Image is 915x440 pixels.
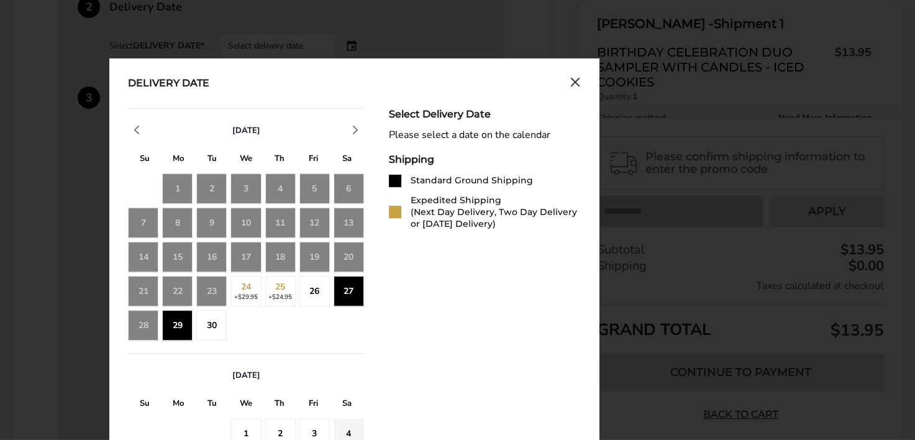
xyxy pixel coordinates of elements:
[570,77,580,91] button: Close calendar
[389,108,580,120] div: Select Delivery Date
[263,395,296,415] div: T
[411,195,580,230] div: Expedited Shipping (Next Day Delivery, Two Day Delivery or [DATE] Delivery)
[128,150,162,170] div: S
[227,370,265,381] button: [DATE]
[330,395,364,415] div: S
[263,150,296,170] div: T
[128,395,162,415] div: S
[389,154,580,165] div: Shipping
[229,150,263,170] div: W
[296,150,330,170] div: F
[296,395,330,415] div: F
[162,395,195,415] div: M
[389,129,580,141] div: Please select a date on the calendar
[411,175,533,186] div: Standard Ground Shipping
[229,395,263,415] div: W
[232,125,260,136] span: [DATE]
[227,125,265,136] button: [DATE]
[162,150,195,170] div: M
[330,150,364,170] div: S
[196,395,229,415] div: T
[232,370,260,381] span: [DATE]
[196,150,229,170] div: T
[128,77,209,91] div: Delivery Date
